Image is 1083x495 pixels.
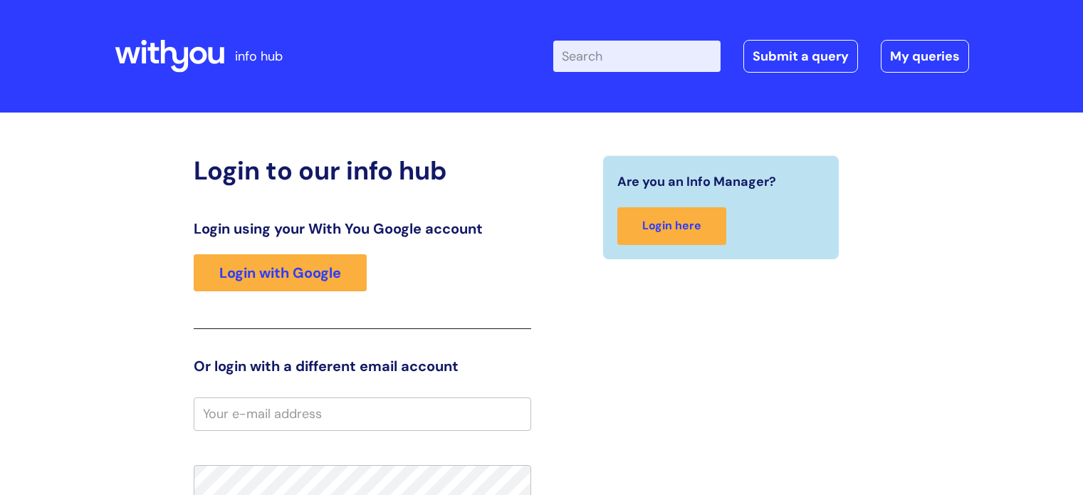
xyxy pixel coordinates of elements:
[194,358,531,375] h3: Or login with a different email account
[553,41,721,72] input: Search
[194,397,531,430] input: Your e-mail address
[235,45,283,68] p: info hub
[194,220,531,237] h3: Login using your With You Google account
[617,207,726,245] a: Login here
[743,40,858,73] a: Submit a query
[194,254,367,291] a: Login with Google
[881,40,969,73] a: My queries
[194,155,531,186] h2: Login to our info hub
[617,170,776,193] span: Are you an Info Manager?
